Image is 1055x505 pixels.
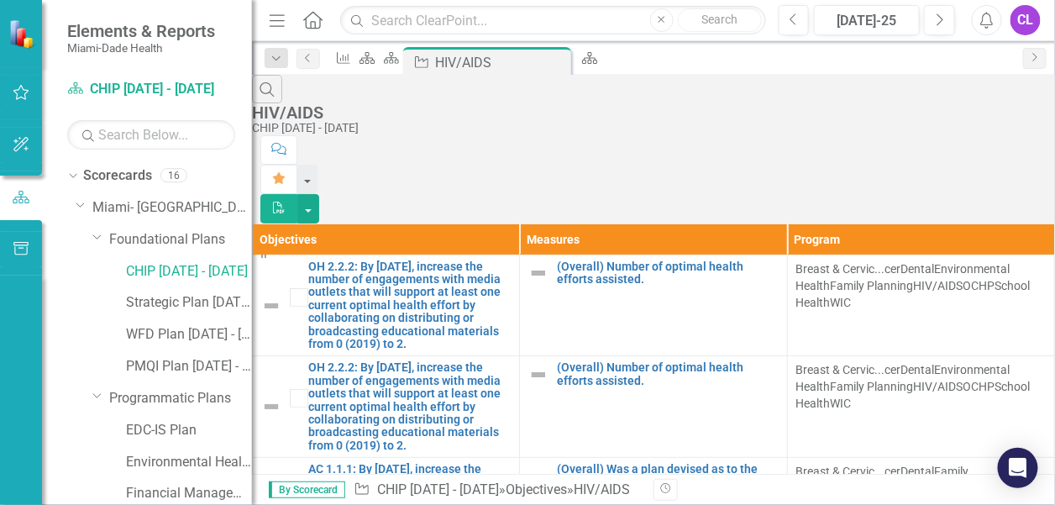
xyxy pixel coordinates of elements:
[126,293,252,313] a: Strategic Plan [DATE] - [DATE]
[340,6,765,35] input: Search ClearPoint...
[574,481,630,497] div: HIV/AIDS
[506,481,567,497] a: Objectives
[528,365,548,385] img: Not Defined
[261,296,281,316] img: Not Defined
[557,361,778,387] a: (Overall) Number of optimal health efforts assisted.
[8,19,38,49] img: ClearPoint Strategy
[252,103,1047,122] div: HIV/AIDS
[963,380,995,393] span: OCHP
[963,279,995,292] span: OCHP
[354,481,641,500] div: » »
[678,8,762,32] button: Search
[261,397,281,417] img: Not Defined
[831,380,914,393] span: Family Planning
[796,465,901,478] span: Breast & Cervic...cer
[109,230,252,250] a: Foundational Plans
[308,260,511,351] a: OH 2.2.2: By [DATE], increase the number of engagements with media outlets that will support at l...
[83,166,152,186] a: Scorecards
[901,465,935,478] span: Dental
[253,255,520,356] td: Double-Click to Edit Right Click for Context Menu
[92,198,252,218] a: Miami- [GEOGRAPHIC_DATA]
[126,484,252,503] a: Financial Management Plan
[269,481,345,498] span: By Scorecard
[520,255,787,356] td: Double-Click to Edit Right Click for Context Menu
[901,363,935,376] span: Dental
[126,262,252,281] a: CHIP [DATE] - [DATE]
[67,41,215,55] small: Miami-Dade Health
[831,279,914,292] span: Family Planning
[914,380,963,393] span: HIV/AIDS
[796,279,1031,309] span: School Health
[126,325,252,345] a: WFD Plan [DATE] - [DATE]
[831,397,852,410] span: WIC
[252,122,1047,134] div: CHIP [DATE] - [DATE]
[67,120,235,150] input: Search Below...
[831,296,852,309] span: WIC
[67,80,235,99] a: CHIP [DATE] - [DATE]
[126,421,252,440] a: EDC-IS Plan
[796,262,1010,292] span: Environmental Health
[520,356,787,458] td: Double-Click to Edit Right Click for Context Menu
[796,363,901,376] span: Breast & Cervic...cer
[160,169,187,183] div: 16
[820,11,914,31] div: [DATE]-25
[901,262,935,276] span: Dental
[701,13,737,26] span: Search
[126,453,252,472] a: Environmental Health Plan
[557,260,778,287] a: (Overall) Number of optimal health efforts assisted.
[435,52,567,73] div: HIV/AIDS
[528,263,548,283] img: Not Defined
[814,5,920,35] button: [DATE]-25
[796,262,901,276] span: Breast & Cervic...cer
[1010,5,1041,35] button: CL
[67,21,215,41] span: Elements & Reports
[126,357,252,376] a: PMQI Plan [DATE] - [DATE]
[109,389,252,408] a: Programmatic Plans
[377,481,499,497] a: CHIP [DATE] - [DATE]
[308,361,511,452] a: OH 2.2.2: By [DATE], increase the number of engagements with media outlets that will support at l...
[253,356,520,458] td: Double-Click to Edit Right Click for Context Menu
[998,448,1038,488] div: Open Intercom Messenger
[914,279,963,292] span: HIV/AIDS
